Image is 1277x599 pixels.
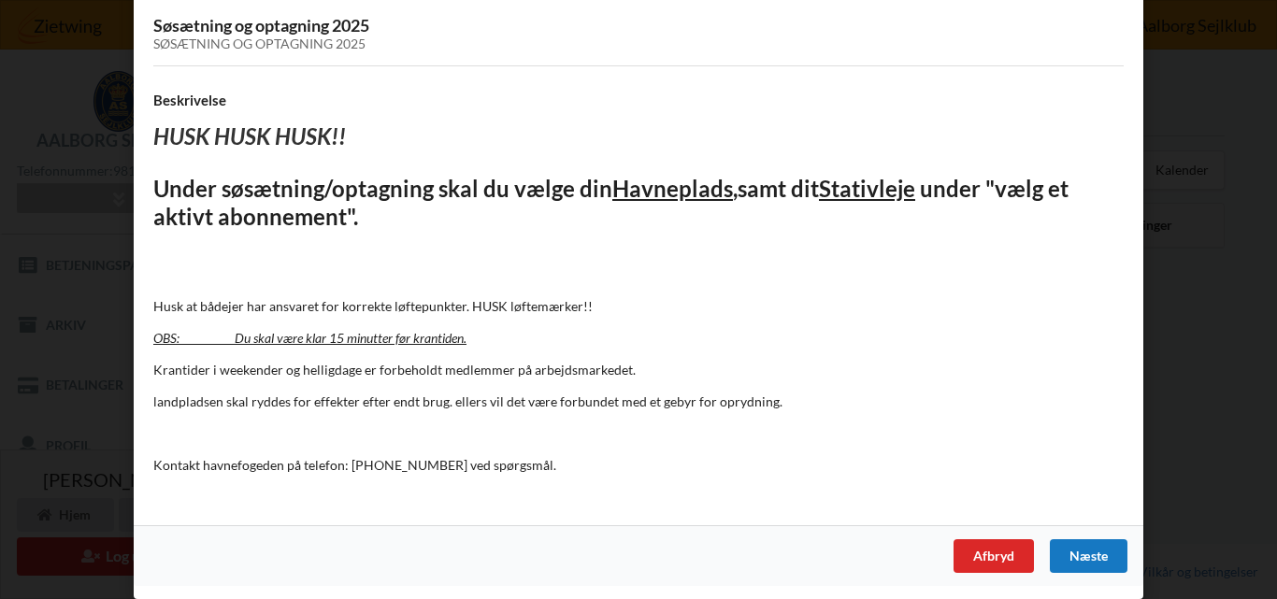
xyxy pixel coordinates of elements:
[1050,539,1127,573] div: Næste
[153,36,1124,52] div: Søsætning og optagning 2025
[153,361,1124,379] p: Krantider i weekender og helligdage er forbeholdt medlemmer på arbejdsmarkedet.
[153,297,1124,316] p: Husk at bådejer har ansvaret for korrekte løftepunkter. HUSK løftemærker!!
[733,175,738,202] u: ,
[153,92,1124,109] h4: Beskrivelse
[153,330,466,346] u: OBS: Du skal være klar 15 minutter før krantiden.
[153,15,1124,52] h3: Søsætning og optagning 2025
[153,175,1124,233] h2: Under søsætning/optagning skal du vælge din samt dit under "vælg et aktivt abonnement".
[153,392,1124,411] p: landpladsen skal ryddes for effekter efter endt brug. ellers vil det være forbundet med et gebyr ...
[612,175,733,202] u: Havneplads
[153,122,346,150] i: HUSK HUSK HUSK!!
[819,175,915,202] u: Stativleje
[954,539,1034,573] div: Afbryd
[153,456,1124,475] p: Kontakt havnefogeden på telefon: [PHONE_NUMBER] ved spørgsmål.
